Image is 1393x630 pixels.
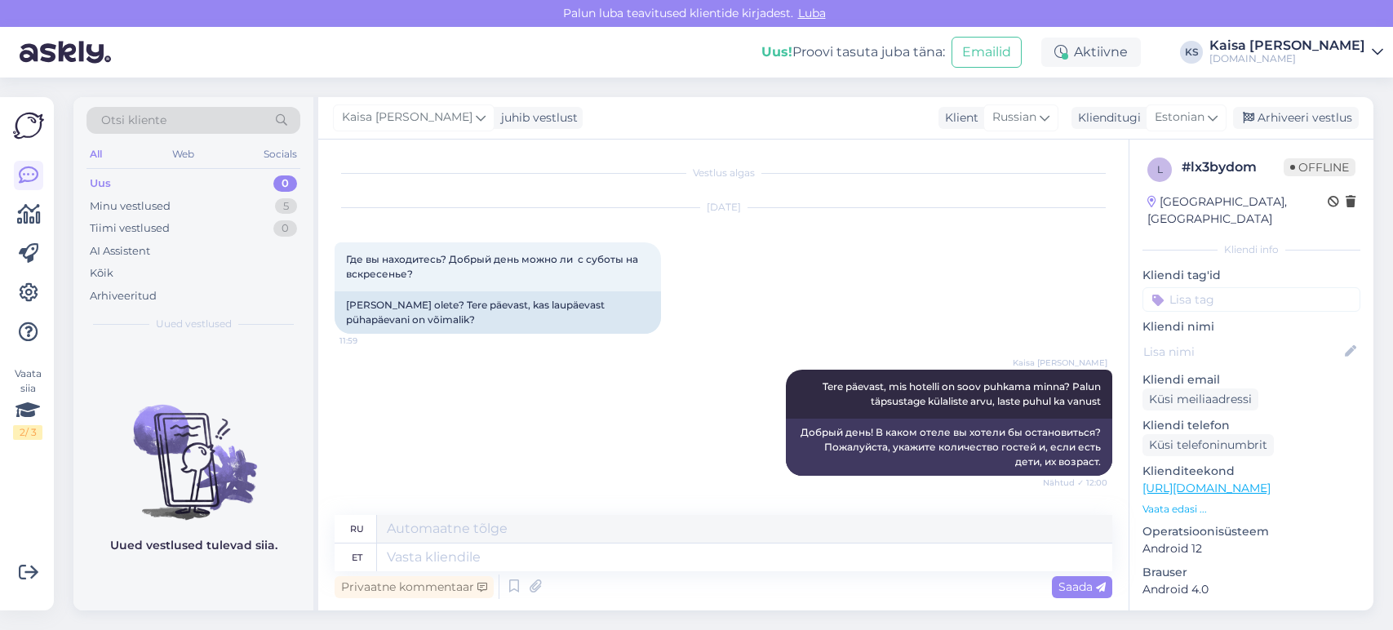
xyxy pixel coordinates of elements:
div: Küsi telefoninumbrit [1142,434,1274,456]
p: Klienditeekond [1142,463,1360,480]
input: Lisa tag [1142,287,1360,312]
b: Uus! [761,44,792,60]
div: Kaisa [PERSON_NAME] [1209,39,1365,52]
p: Kliendi email [1142,371,1360,388]
span: Tere päevast, mis hotelli on soov puhkama minna? Palun täpsustage külaliste arvu, laste puhul ka ... [823,380,1103,407]
div: 0 [273,220,297,237]
img: Askly Logo [13,110,44,141]
div: Küsi meiliaadressi [1142,388,1258,410]
span: Kaisa [PERSON_NAME] [342,109,472,126]
div: Proovi tasuta juba täna: [761,42,945,62]
div: Arhiveeri vestlus [1233,107,1359,129]
span: Kaisa [PERSON_NAME] [1013,357,1107,369]
p: Kliendi tag'id [1142,267,1360,284]
div: All [87,144,105,165]
div: 5 [275,198,297,215]
span: Saada [1058,579,1106,594]
span: Где вы находитесь? Добрый день можно ли с суботы на вскресенье? [346,253,641,280]
div: 0 [273,175,297,192]
p: Operatsioonisüsteem [1142,523,1360,540]
div: [GEOGRAPHIC_DATA], [GEOGRAPHIC_DATA] [1147,193,1328,228]
p: Vaata edasi ... [1142,502,1360,517]
div: et [352,543,362,571]
span: Otsi kliente [101,112,166,129]
div: Minu vestlused [90,198,171,215]
button: Emailid [952,37,1022,68]
img: No chats [73,375,313,522]
p: Kliendi nimi [1142,318,1360,335]
div: Vestlus algas [335,166,1112,180]
div: [DOMAIN_NAME] [1209,52,1365,65]
div: Socials [260,144,300,165]
span: Estonian [1155,109,1204,126]
div: AI Assistent [90,243,150,260]
div: Uus [90,175,111,192]
div: # lx3bydom [1182,157,1284,177]
div: 2 / 3 [13,425,42,440]
span: Russian [992,109,1036,126]
p: Android 4.0 [1142,581,1360,598]
div: [PERSON_NAME] olete? Tere päevast, kas laupäevast pühapäevani on võimalik? [335,291,661,334]
p: Kliendi telefon [1142,417,1360,434]
span: Nähtud ✓ 12:00 [1043,477,1107,489]
a: Kaisa [PERSON_NAME][DOMAIN_NAME] [1209,39,1383,65]
div: Arhiveeritud [90,288,157,304]
span: Offline [1284,158,1355,176]
div: [DATE] [335,200,1112,215]
div: Kliendi info [1142,242,1360,257]
div: Добрый день! В каком отеле вы хотели бы остановиться? Пожалуйста, укажите количество гостей и, ес... [786,419,1112,476]
span: 11:59 [339,335,401,347]
div: juhib vestlust [495,109,578,126]
span: Uued vestlused [156,317,232,331]
p: Uued vestlused tulevad siia. [110,537,277,554]
div: ru [350,515,364,543]
div: Klient [938,109,978,126]
div: Kõik [90,265,113,282]
div: KS [1180,41,1203,64]
span: Luba [793,6,831,20]
div: Klienditugi [1071,109,1141,126]
div: Privaatne kommentaar [335,576,494,598]
input: Lisa nimi [1143,343,1342,361]
span: l [1157,163,1163,175]
p: Android 12 [1142,540,1360,557]
div: Aktiivne [1041,38,1141,67]
div: Vaata siia [13,366,42,440]
div: Tiimi vestlused [90,220,170,237]
p: Brauser [1142,564,1360,581]
a: [URL][DOMAIN_NAME] [1142,481,1271,495]
div: Web [169,144,197,165]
